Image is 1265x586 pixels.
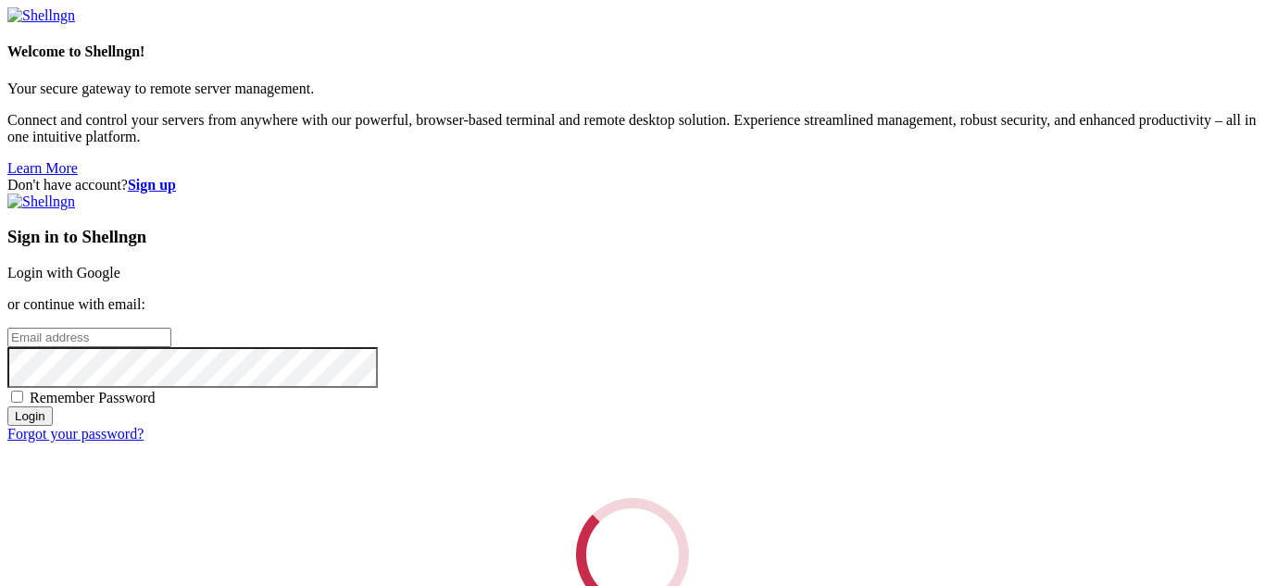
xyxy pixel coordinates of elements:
h3: Sign in to Shellngn [7,227,1258,247]
img: Shellngn [7,193,75,210]
p: Connect and control your servers from anywhere with our powerful, browser-based terminal and remo... [7,112,1258,145]
h4: Welcome to Shellngn! [7,44,1258,60]
p: Your secure gateway to remote server management. [7,81,1258,97]
a: Forgot your password? [7,426,144,442]
a: Login with Google [7,265,120,281]
input: Email address [7,328,171,347]
img: Shellngn [7,7,75,24]
div: Don't have account? [7,177,1258,193]
a: Learn More [7,160,78,176]
input: Login [7,406,53,426]
a: Sign up [128,177,176,193]
span: Remember Password [30,390,156,405]
input: Remember Password [11,391,23,403]
p: or continue with email: [7,296,1258,313]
